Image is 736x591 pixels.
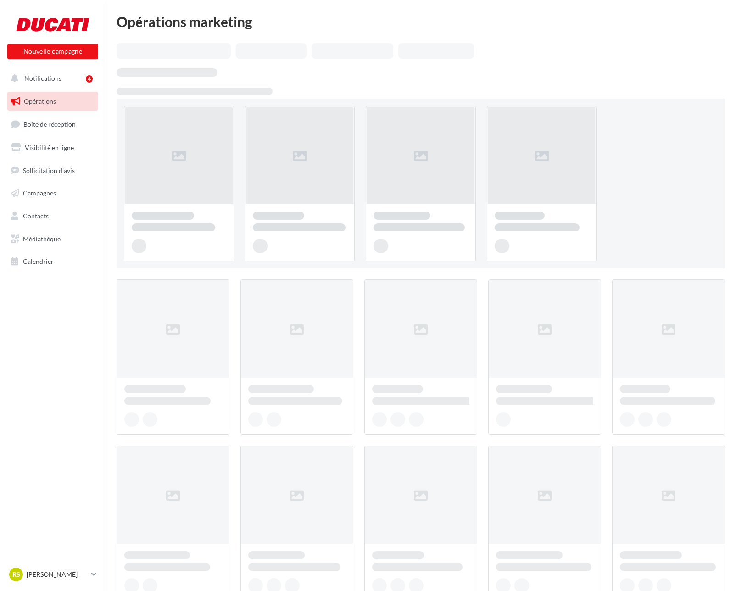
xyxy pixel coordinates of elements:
span: Visibilité en ligne [25,144,74,151]
a: Campagnes [6,184,100,203]
a: Contacts [6,206,100,226]
a: Sollicitation d'avis [6,161,100,180]
span: Notifications [24,74,61,82]
span: RS [12,570,20,579]
div: 4 [86,75,93,83]
p: [PERSON_NAME] [27,570,88,579]
a: RS [PERSON_NAME] [7,566,98,583]
span: Calendrier [23,257,54,265]
span: Sollicitation d'avis [23,166,75,174]
button: Nouvelle campagne [7,44,98,59]
a: Opérations [6,92,100,111]
div: Opérations marketing [117,15,725,28]
a: Boîte de réception [6,114,100,134]
a: Médiathèque [6,229,100,249]
span: Campagnes [23,189,56,197]
span: Boîte de réception [23,120,76,128]
a: Calendrier [6,252,100,271]
button: Notifications 4 [6,69,96,88]
span: Médiathèque [23,235,61,243]
span: Contacts [23,212,49,220]
span: Opérations [24,97,56,105]
a: Visibilité en ligne [6,138,100,157]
